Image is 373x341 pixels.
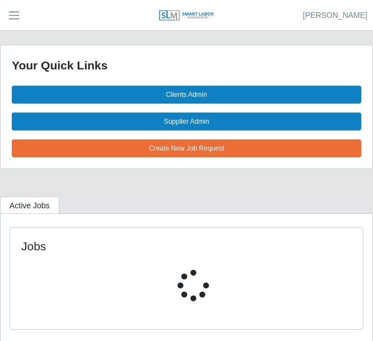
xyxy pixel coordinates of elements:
[303,10,367,21] a: [PERSON_NAME]
[12,86,361,104] a: Clients Admin
[158,10,215,22] img: SLM Logo
[21,239,149,253] h4: Jobs
[12,57,361,74] div: Your Quick Links
[12,113,361,130] a: Supplier Admin
[12,139,361,157] a: Create New Job Request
